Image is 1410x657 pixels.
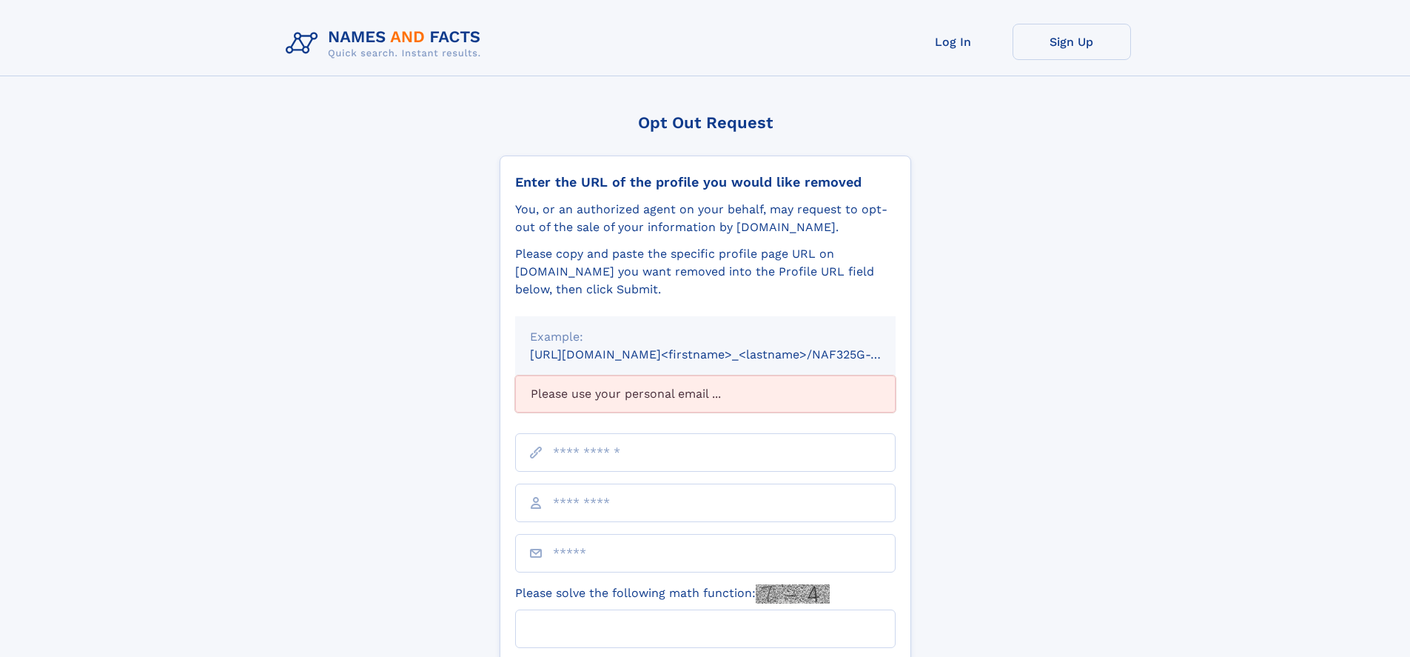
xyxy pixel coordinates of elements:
div: Opt Out Request [500,113,911,132]
div: Please use your personal email ... [515,376,896,413]
label: Please solve the following math function: [515,584,830,604]
a: Sign Up [1013,24,1131,60]
img: Logo Names and Facts [280,24,493,64]
div: Enter the URL of the profile you would like removed [515,174,896,190]
div: Please copy and paste the specific profile page URL on [DOMAIN_NAME] you want removed into the Pr... [515,245,896,299]
div: You, or an authorized agent on your behalf, may request to opt-out of the sale of your informatio... [515,201,896,236]
a: Log In [894,24,1013,60]
div: Example: [530,328,881,346]
small: [URL][DOMAIN_NAME]<firstname>_<lastname>/NAF325G-xxxxxxxx [530,347,924,361]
